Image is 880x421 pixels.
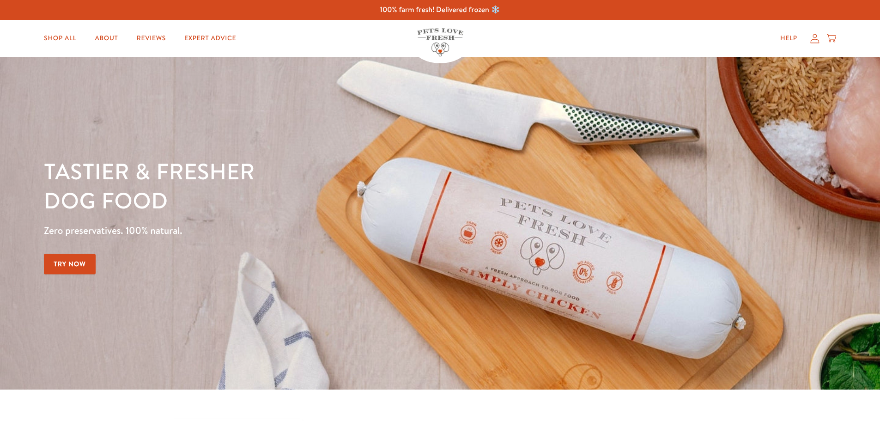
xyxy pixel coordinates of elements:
[87,29,125,48] a: About
[177,29,243,48] a: Expert Advice
[44,254,96,275] a: Try Now
[36,29,84,48] a: Shop All
[129,29,173,48] a: Reviews
[417,28,463,56] img: Pets Love Fresh
[44,222,572,239] p: Zero preservatives. 100% natural.
[773,29,805,48] a: Help
[44,158,572,215] h1: Tastier & fresher dog food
